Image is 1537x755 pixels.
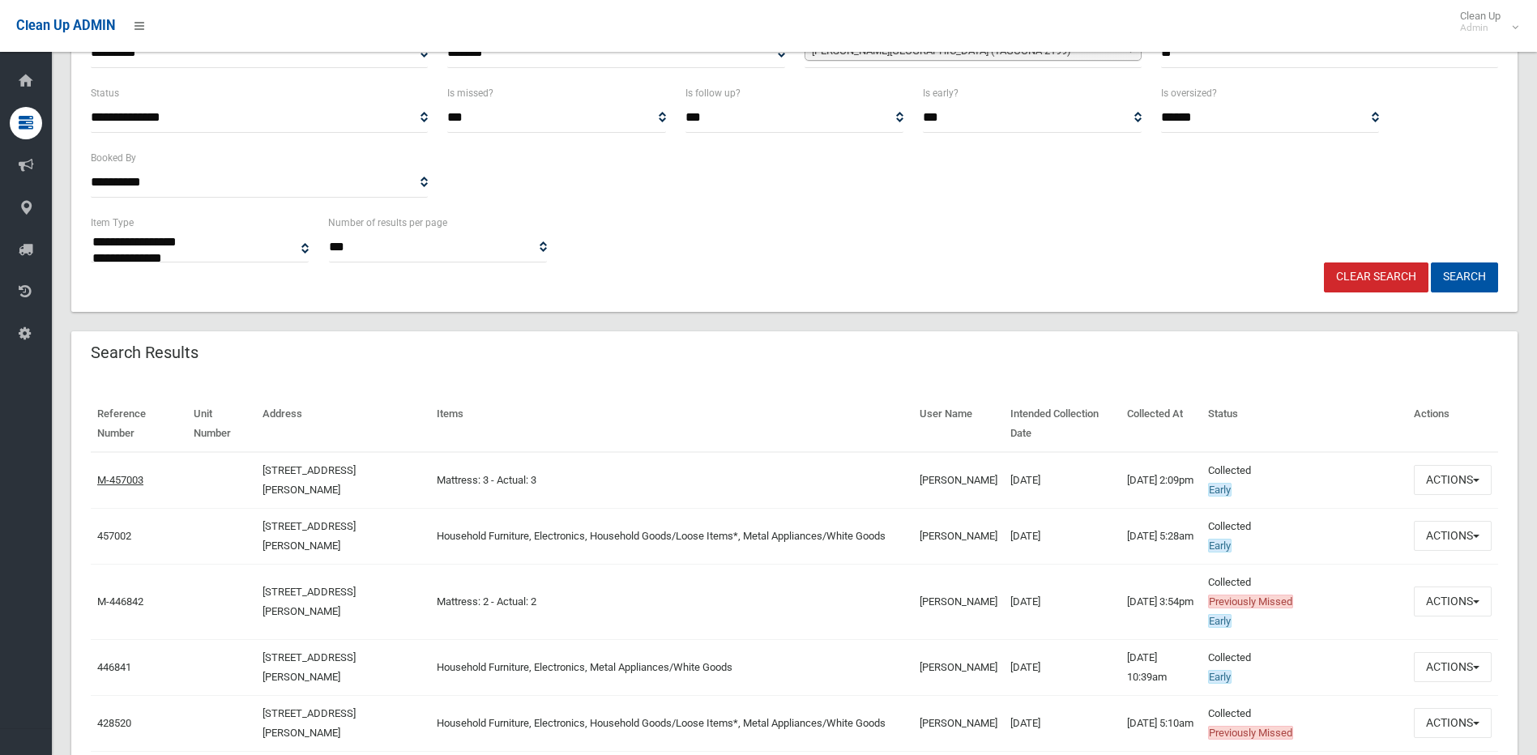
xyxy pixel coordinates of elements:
[1121,695,1202,751] td: [DATE] 5:10am
[91,396,187,452] th: Reference Number
[97,661,131,673] a: 446841
[97,595,143,608] a: M-446842
[71,337,218,369] header: Search Results
[1161,84,1217,102] label: Is oversized?
[91,214,134,232] label: Item Type
[263,586,356,617] a: [STREET_ADDRESS][PERSON_NAME]
[430,639,913,695] td: Household Furniture, Electronics, Metal Appliances/White Goods
[1208,595,1293,608] span: Previously Missed
[1407,396,1498,452] th: Actions
[1208,726,1293,740] span: Previously Missed
[1208,483,1232,497] span: Early
[328,214,447,232] label: Number of results per page
[97,530,131,542] a: 457002
[1324,262,1428,292] a: Clear Search
[430,396,913,452] th: Items
[1202,508,1407,564] td: Collected
[1452,10,1517,34] span: Clean Up
[430,564,913,639] td: Mattress: 2 - Actual: 2
[1414,521,1492,551] button: Actions
[685,84,741,102] label: Is follow up?
[913,695,1004,751] td: [PERSON_NAME]
[1121,508,1202,564] td: [DATE] 5:28am
[1414,587,1492,616] button: Actions
[256,396,430,452] th: Address
[16,18,115,33] span: Clean Up ADMIN
[913,639,1004,695] td: [PERSON_NAME]
[1208,614,1232,628] span: Early
[923,84,958,102] label: Is early?
[1414,652,1492,682] button: Actions
[1202,564,1407,639] td: Collected
[1202,639,1407,695] td: Collected
[263,651,356,683] a: [STREET_ADDRESS][PERSON_NAME]
[1208,670,1232,684] span: Early
[1004,508,1121,564] td: [DATE]
[430,695,913,751] td: Household Furniture, Electronics, Household Goods/Loose Items*, Metal Appliances/White Goods
[91,84,119,102] label: Status
[1121,396,1202,452] th: Collected At
[1004,695,1121,751] td: [DATE]
[97,717,131,729] a: 428520
[1414,465,1492,495] button: Actions
[1431,262,1498,292] button: Search
[1004,564,1121,639] td: [DATE]
[913,396,1004,452] th: User Name
[1004,639,1121,695] td: [DATE]
[1202,396,1407,452] th: Status
[430,508,913,564] td: Household Furniture, Electronics, Household Goods/Loose Items*, Metal Appliances/White Goods
[91,149,136,167] label: Booked By
[913,508,1004,564] td: [PERSON_NAME]
[263,707,356,739] a: [STREET_ADDRESS][PERSON_NAME]
[187,396,256,452] th: Unit Number
[1004,452,1121,509] td: [DATE]
[1121,452,1202,509] td: [DATE] 2:09pm
[913,564,1004,639] td: [PERSON_NAME]
[1121,564,1202,639] td: [DATE] 3:54pm
[447,84,493,102] label: Is missed?
[97,474,143,486] a: M-457003
[1460,22,1501,34] small: Admin
[913,452,1004,509] td: [PERSON_NAME]
[1004,396,1121,452] th: Intended Collection Date
[1202,452,1407,509] td: Collected
[263,520,356,552] a: [STREET_ADDRESS][PERSON_NAME]
[430,452,913,509] td: Mattress: 3 - Actual: 3
[1121,639,1202,695] td: [DATE] 10:39am
[1208,539,1232,552] span: Early
[263,464,356,496] a: [STREET_ADDRESS][PERSON_NAME]
[1202,695,1407,751] td: Collected
[1414,708,1492,738] button: Actions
